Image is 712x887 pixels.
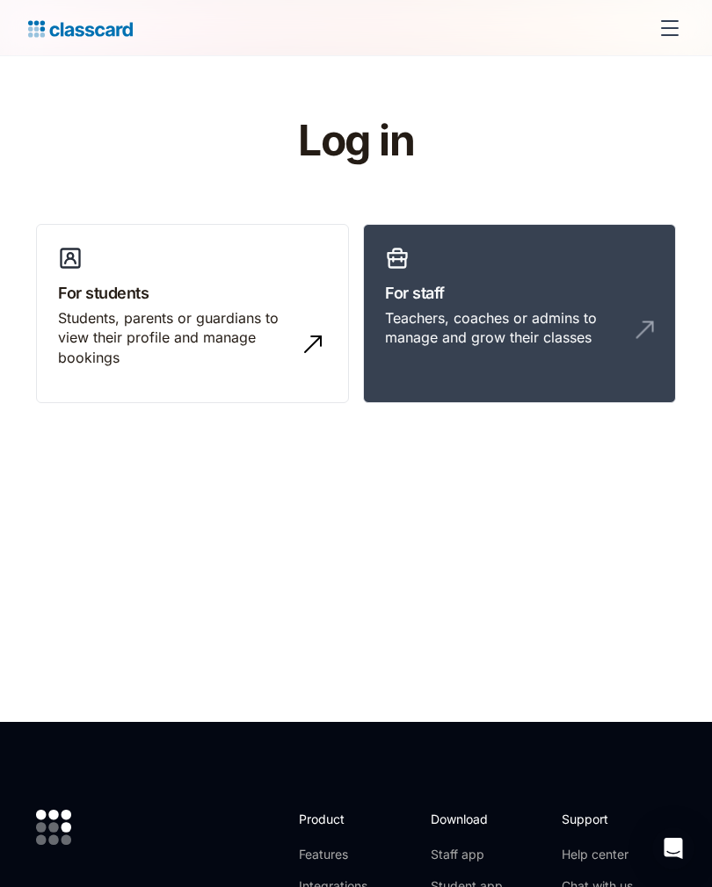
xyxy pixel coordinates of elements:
[299,846,393,863] a: Features
[58,281,327,305] h3: For students
[58,308,292,367] div: Students, parents or guardians to view their profile and manage bookings
[28,16,133,40] a: home
[652,827,694,869] div: Open Intercom Messenger
[431,810,503,828] h2: Download
[36,224,349,403] a: For studentsStudents, parents or guardians to view their profile and manage bookings
[385,308,619,348] div: Teachers, coaches or admins to manage and grow their classes
[562,810,633,828] h2: Support
[431,846,503,863] a: Staff app
[77,118,636,164] h1: Log in
[649,7,684,49] div: menu
[562,846,633,863] a: Help center
[363,224,676,403] a: For staffTeachers, coaches or admins to manage and grow their classes
[385,281,654,305] h3: For staff
[299,810,393,828] h2: Product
